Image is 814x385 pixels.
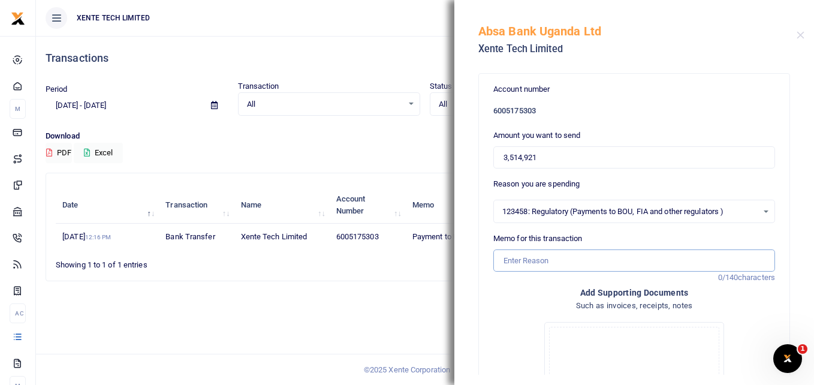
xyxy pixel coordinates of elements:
label: Amount you want to send [493,130,580,142]
button: Close [797,31,804,39]
p: Download [46,130,804,143]
h5: Absa Bank Uganda Ltd [478,24,797,38]
span: 1 [798,344,807,354]
th: Memo: activate to sort column ascending [406,187,530,224]
iframe: Intercom live chat [773,344,802,373]
th: Date: activate to sort column descending [56,187,159,224]
label: Account number [493,83,550,95]
th: Account Number: activate to sort column ascending [329,187,405,224]
h4: Add supporting Documents [493,286,775,299]
span: 6005175303 [336,232,379,241]
th: Name: activate to sort column ascending [234,187,329,224]
span: All [439,98,595,110]
input: select period [46,95,201,116]
label: Transaction [238,80,279,92]
img: logo-small [11,11,25,26]
a: logo-small logo-large logo-large [11,13,25,22]
span: XENTE TECH LIMITED [72,13,155,23]
input: Enter Reason [493,249,775,272]
span: Payment to URA for PAYE [412,232,499,241]
span: All [247,98,403,110]
input: UGX [493,146,775,169]
h4: Such as invoices, receipts, notes [493,299,775,312]
span: [DATE] [62,232,111,241]
h5: Xente Tech Limited [478,43,797,55]
li: M [10,99,26,119]
span: 123458: Regulatory (Payments to BOU, FIA and other regulators ) [502,206,758,218]
button: PDF [46,143,72,163]
span: 0/140 [718,273,738,282]
li: Ac [10,303,26,323]
label: Reason you are spending [493,178,580,190]
label: Period [46,83,68,95]
label: Status [430,80,453,92]
h6: 6005175303 [493,106,775,116]
span: Bank Transfer [165,232,215,241]
span: Xente Tech Limited [241,232,307,241]
div: Showing 1 to 1 of 1 entries [56,252,358,271]
th: Transaction: activate to sort column ascending [159,187,234,224]
small: 12:16 PM [85,234,111,240]
button: Excel [74,143,123,163]
h4: Transactions [46,52,804,65]
span: characters [738,273,775,282]
label: Memo for this transaction [493,233,583,245]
